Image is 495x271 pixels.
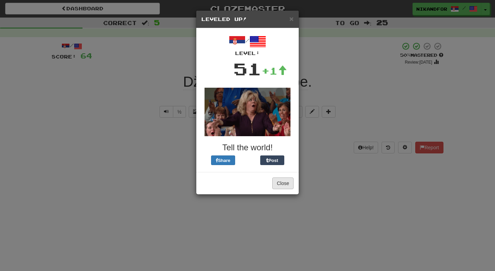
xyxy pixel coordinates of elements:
[201,143,294,152] h3: Tell the world!
[289,15,294,22] button: Close
[201,50,294,57] div: Level:
[289,15,294,23] span: ×
[260,155,284,165] button: Post
[205,88,290,136] img: happy-lady-c767e5519d6a7a6d241e17537db74d2b6302dbbc2957d4f543dfdf5f6f88f9b5.gif
[201,16,294,23] h5: Leveled Up!
[235,155,260,165] iframe: X Post Button
[233,57,262,81] div: 51
[201,33,294,57] div: /
[211,155,235,165] button: Share
[272,177,294,189] button: Close
[262,64,287,78] div: +1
